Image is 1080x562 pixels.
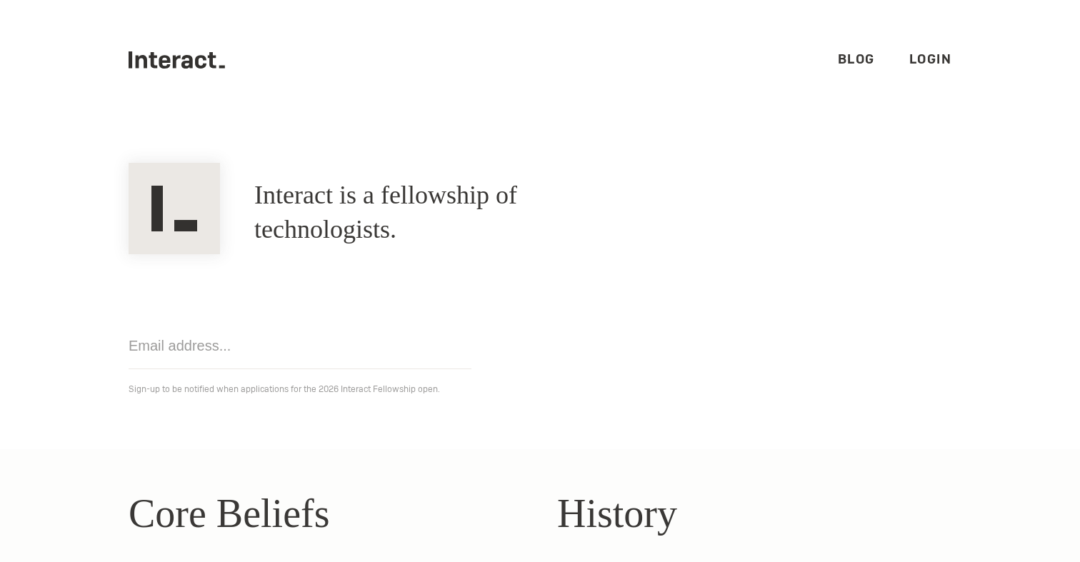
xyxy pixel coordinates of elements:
[557,483,951,543] h2: History
[909,51,952,67] a: Login
[254,179,640,247] h1: Interact is a fellowship of technologists.
[838,51,875,67] a: Blog
[129,323,471,369] input: Email address...
[129,483,523,543] h2: Core Beliefs
[129,381,951,398] p: Sign-up to be notified when applications for the 2026 Interact Fellowship open.
[129,163,220,254] img: Interact Logo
